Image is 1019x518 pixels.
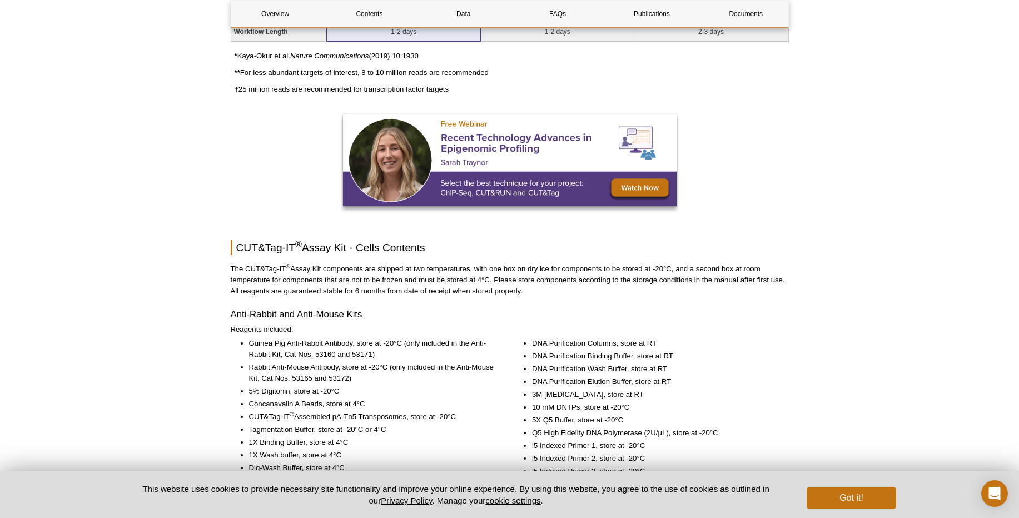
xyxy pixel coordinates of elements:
li: 5% Digitonin, store at -20°C [249,386,495,397]
li: DNA Purification Wash Buffer, store at RT [532,363,778,375]
li: Rabbit Anti-Mouse Antibody, store at -20°C (only included in the Anti-Mouse Kit, Cat Nos. 53165 a... [249,362,495,384]
li: Tagmentation Buffer, store at -20°C or 4°C [249,424,495,435]
em: Nature Communications [290,52,369,60]
p: Kaya-Okur et al. (2019) 10:1930 [235,51,789,62]
sup: ® [290,411,294,417]
p: Reagents included: [231,324,789,335]
button: cookie settings [485,496,540,505]
p: The CUT&Tag-IT Assay Kit components are shipped at two temperatures, with one box on dry ice for ... [231,263,789,297]
li: 10 mM DNTPs, store at -20°C [532,402,778,413]
a: FAQs [513,1,602,27]
a: Overview [231,1,320,27]
sup: ® [286,263,290,270]
p: For less abundant targets of interest, 8 to 10 million reads are recommended [235,67,789,78]
li: DNA Purification Binding Buffer, store at RT [532,351,778,362]
div: Open Intercom Messenger [981,480,1008,507]
li: 5X Q5 Buffer, store at -20°C [532,415,778,426]
h3: Anti-Rabbit and Anti-Mouse Kits [231,308,789,321]
li: CUT&Tag-IT Assembled pA-Tn5 Transposomes, store at -20°C [249,411,495,422]
a: Documents [702,1,790,27]
li: i5 Indexed Primer 3, store at -20°C [532,466,778,477]
li: Concanavalin A Beads, store at 4°C [249,399,495,410]
a: Free Webinar Comparing ChIP, CUT&Tag and CUT&RUN [343,114,677,210]
p: 25 million reads are recommended for transcription factor targets [235,84,789,95]
button: Got it! [807,487,896,509]
a: Data [419,1,508,27]
li: i5 Indexed Primer 1, store at -20°C [532,440,778,451]
sup: ® [295,240,302,249]
a: Privacy Policy [381,496,432,505]
li: i5 Indexed Primer 2, store at -20°C [532,453,778,464]
li: DNA Purification Columns, store at RT [532,338,778,349]
strong: † [235,85,238,93]
p: This website uses cookies to provide necessary site functionality and improve your online experie... [123,483,789,506]
a: Contents [325,1,414,27]
td: 2-3 days [634,22,788,42]
li: Guinea Pig Anti-Rabbit Antibody, store at -20°C (only included in the Anti-Rabbit Kit, Cat Nos. 5... [249,338,495,360]
li: 3M [MEDICAL_DATA], store at RT [532,389,778,400]
li: DNA Purification Elution Buffer, store at RT [532,376,778,387]
li: 1X Binding Buffer, store at 4°C [249,437,495,448]
li: 1X Wash buffer, store at 4°C [249,450,495,461]
a: Publications [608,1,696,27]
td: 1-2 days [327,22,481,42]
h2: CUT&Tag-IT Assay Kit - Cells Contents [231,240,789,255]
img: Free Webinar [343,114,677,206]
strong: Workflow Length [234,28,288,36]
li: Q5 High Fidelity DNA Polymerase (2U/µL), store at -20°C [532,427,778,439]
li: Dig-Wash Buffer, store at 4°C [249,462,495,474]
td: 1-2 days [481,22,634,42]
